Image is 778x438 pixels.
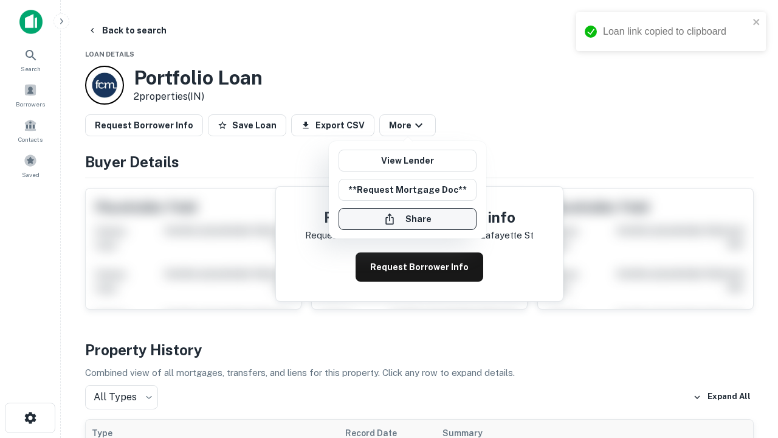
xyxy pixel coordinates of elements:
iframe: Chat Widget [717,341,778,399]
div: Loan link copied to clipboard [603,24,749,39]
button: close [752,17,761,29]
button: Share [339,208,477,230]
a: View Lender [339,150,477,172]
button: **Request Mortgage Doc** [339,179,477,201]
